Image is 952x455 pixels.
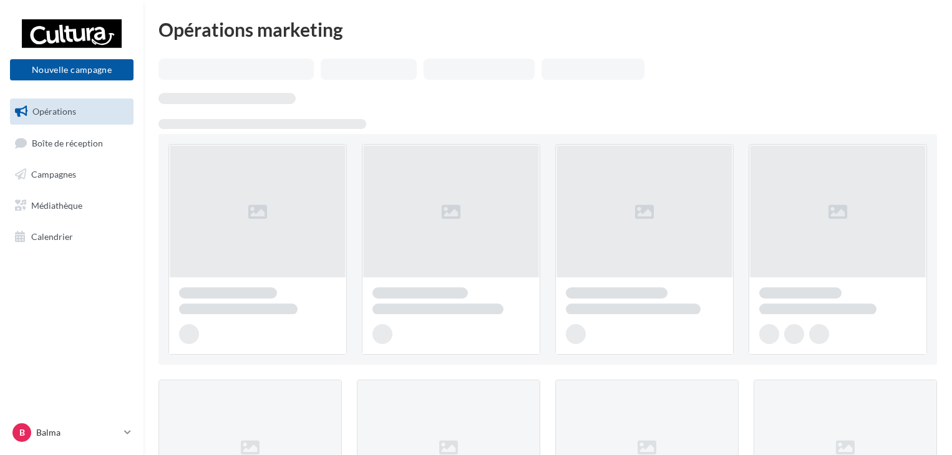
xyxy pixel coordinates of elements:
span: Calendrier [31,231,73,241]
div: Opérations marketing [158,20,937,39]
a: Boîte de réception [7,130,136,156]
a: Calendrier [7,224,136,250]
a: Campagnes [7,161,136,188]
a: B Balma [10,421,134,444]
span: Campagnes [31,169,76,180]
p: Balma [36,426,119,439]
span: Médiathèque [31,200,82,211]
span: Opérations [32,106,76,117]
span: Boîte de réception [32,137,103,148]
button: Nouvelle campagne [10,59,134,80]
a: Opérations [7,98,136,125]
span: B [19,426,25,439]
a: Médiathèque [7,193,136,219]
